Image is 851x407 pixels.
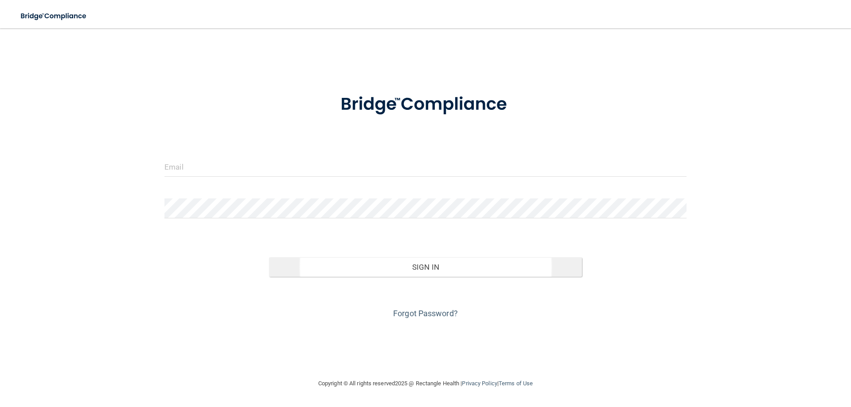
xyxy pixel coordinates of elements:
[393,309,458,318] a: Forgot Password?
[322,81,529,128] img: bridge_compliance_login_screen.278c3ca4.svg
[13,7,95,25] img: bridge_compliance_login_screen.278c3ca4.svg
[264,369,587,398] div: Copyright © All rights reserved 2025 @ Rectangle Health | |
[164,157,687,177] input: Email
[462,380,497,387] a: Privacy Policy
[499,380,533,387] a: Terms of Use
[269,257,582,277] button: Sign In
